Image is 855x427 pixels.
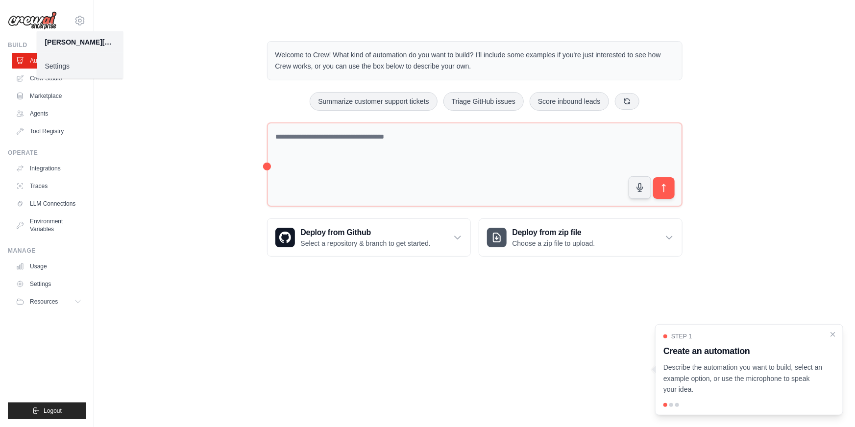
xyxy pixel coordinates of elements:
p: Choose a zip file to upload. [513,238,595,248]
button: Score inbound leads [530,92,609,111]
a: Crew Studio [12,71,86,86]
button: Triage GitHub issues [443,92,524,111]
span: Step 1 [671,332,692,340]
img: Logo [8,11,57,30]
h3: Deploy from Github [301,227,431,238]
a: Settings [37,57,123,75]
div: Operate [8,149,86,157]
a: Usage [12,259,86,274]
p: Select a repository & branch to get started. [301,238,431,248]
h3: Deploy from zip file [513,227,595,238]
span: Logout [44,407,62,415]
button: Logout [8,403,86,419]
button: Summarize customer support tickets [310,92,437,111]
div: [PERSON_NAME][EMAIL_ADDRESS][DOMAIN_NAME] [45,37,115,47]
iframe: Chat Widget [806,380,855,427]
a: Agents [12,106,86,121]
a: LLM Connections [12,196,86,212]
a: Tool Registry [12,123,86,139]
h3: Create an automation [663,344,823,358]
div: Build [8,41,86,49]
p: Describe the automation you want to build, select an example option, or use the microphone to spe... [663,362,823,395]
span: Resources [30,298,58,306]
a: Environment Variables [12,213,86,237]
a: Integrations [12,161,86,176]
button: Close walkthrough [829,331,837,338]
a: Automations [12,53,86,69]
p: Welcome to Crew! What kind of automation do you want to build? I'll include some examples if you'... [275,49,674,72]
button: Resources [12,294,86,309]
a: Traces [12,178,86,194]
div: Manage [8,247,86,255]
a: Marketplace [12,88,86,104]
a: Settings [12,276,86,292]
